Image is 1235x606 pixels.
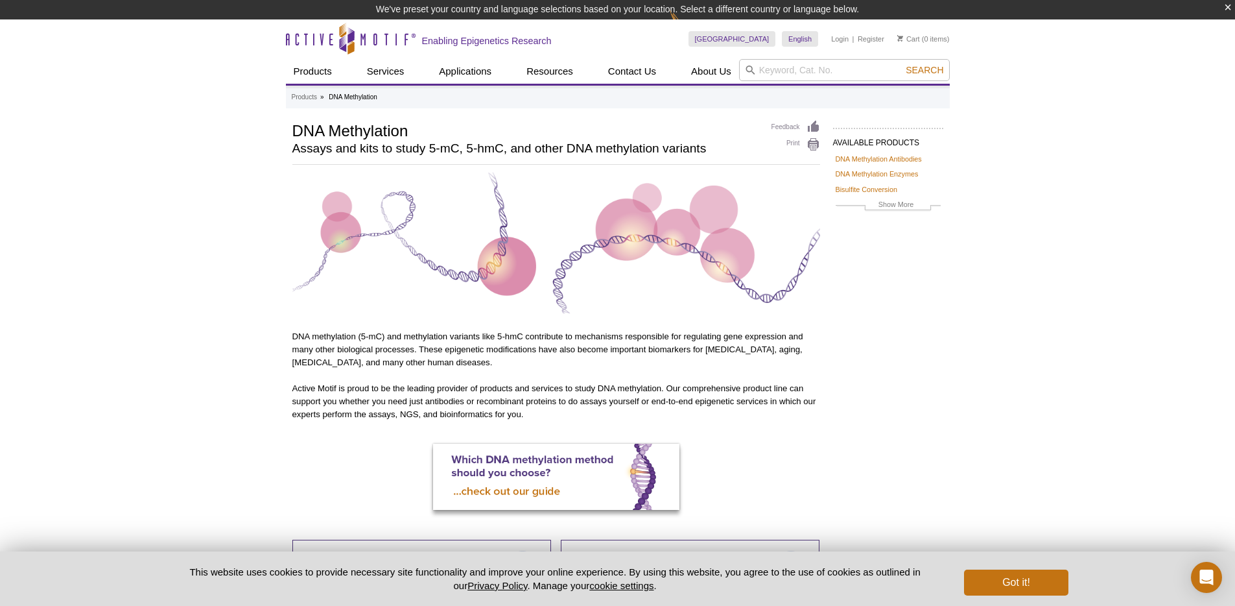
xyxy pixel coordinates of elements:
[775,550,807,583] img: ElISAs
[292,173,820,313] img: DNA Methylation
[292,91,317,103] a: Products
[292,120,759,139] h1: DNA Methylation
[902,64,947,76] button: Search
[1191,562,1222,593] div: Open Intercom Messenger
[433,444,679,510] img: DNA Methylation Method Guide
[167,565,943,592] p: This website uses cookies to provide necessary site functionality and improve your online experie...
[836,199,941,213] a: Show More
[771,138,820,152] a: Print
[688,31,776,47] a: [GEOGRAPHIC_DATA]
[683,59,739,84] a: About Us
[833,128,943,151] h2: AVAILABLE PRODUCTS
[589,580,653,591] button: cookie settings
[506,550,539,583] img: Enrichment
[670,10,704,40] img: Change Here
[286,59,340,84] a: Products
[771,120,820,134] a: Feedback
[836,168,919,180] a: DNA Methylation Enzymes
[906,65,943,75] span: Search
[964,570,1068,596] button: Got it!
[897,35,903,42] img: Your Cart
[897,34,920,43] a: Cart
[836,184,897,195] a: Bisulfite Conversion
[831,34,849,43] a: Login
[897,31,950,47] li: (0 items)
[600,59,664,84] a: Contact Us
[858,34,884,43] a: Register
[782,31,818,47] a: English
[292,382,820,421] p: Active Motif is proud to be the leading provider of products and services to study DNA methylatio...
[836,153,922,165] a: DNA Methylation Antibodies
[519,59,581,84] a: Resources
[320,93,324,101] li: »
[431,59,499,84] a: Applications
[467,580,527,591] a: Privacy Policy
[853,31,854,47] li: |
[292,330,820,369] p: DNA methylation (5-mC) and methylation variants like 5-hmC contribute to mechanisms responsible f...
[739,59,950,81] input: Keyword, Cat. No.
[359,59,412,84] a: Services
[292,143,759,154] h2: Assays and kits to study 5-mC, 5-hmC, and other DNA methylation variants
[329,93,377,101] li: DNA Methylation
[422,35,552,47] h2: Enabling Epigenetics Research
